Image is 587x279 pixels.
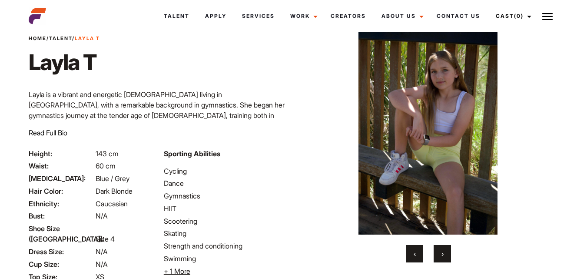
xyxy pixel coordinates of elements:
span: Read Full Bio [29,128,67,137]
li: Dance [164,178,289,188]
img: cropped-aefm-brand-fav-22-square.png [29,7,46,25]
a: Talent [156,4,197,28]
span: Ethnicity: [29,198,94,209]
img: Burger icon [542,11,553,22]
span: Blue / Grey [96,174,129,183]
li: HIIT [164,203,289,214]
span: [MEDICAL_DATA]: [29,173,94,184]
h1: Layla T [29,49,100,75]
strong: Sporting Abilities [164,149,220,158]
li: Scootering [164,216,289,226]
span: Waist: [29,161,94,171]
span: 143 cm [96,149,119,158]
li: Swimming [164,253,289,264]
span: Dress Size: [29,246,94,257]
a: Apply [197,4,234,28]
a: Creators [323,4,374,28]
a: Work [282,4,323,28]
a: Cast(0) [488,4,537,28]
a: Services [234,4,282,28]
span: 60 cm [96,161,116,170]
li: Strength and conditioning [164,241,289,251]
span: Height: [29,148,94,159]
span: Previous [414,249,416,258]
strong: Layla T [75,35,100,41]
span: + 1 More [164,267,190,276]
span: Shoe Size ([GEOGRAPHIC_DATA]): [29,223,94,244]
a: About Us [374,4,429,28]
span: Next [441,249,444,258]
span: / / [29,35,100,42]
span: Size 4 [96,235,115,243]
li: Gymnastics [164,191,289,201]
span: N/A [96,260,108,269]
span: N/A [96,212,108,220]
span: Bust: [29,211,94,221]
li: Skating [164,228,289,239]
p: Layla is a vibrant and energetic [DEMOGRAPHIC_DATA] living in [GEOGRAPHIC_DATA], with a remarkabl... [29,89,288,173]
span: N/A [96,247,108,256]
span: Cup Size: [29,259,94,269]
span: Dark Blonde [96,187,133,195]
a: Home [29,35,46,41]
img: image0 2 [314,25,542,235]
span: (0) [514,13,524,19]
li: Cycling [164,166,289,176]
a: Contact Us [429,4,488,28]
span: Caucasian [96,199,128,208]
a: Talent [49,35,72,41]
span: Hair Color: [29,186,94,196]
button: Read Full Bio [29,128,67,138]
